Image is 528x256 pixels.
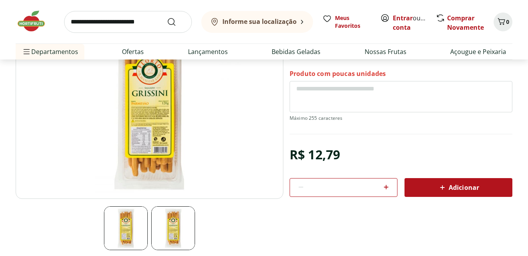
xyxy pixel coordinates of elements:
button: Menu [22,42,31,61]
p: Produto com poucas unidades [290,69,386,78]
a: Entrar [393,14,413,22]
a: Nossas Frutas [365,47,406,56]
img: Principal [104,206,148,250]
img: Principal [16,11,283,199]
button: Adicionar [405,178,512,197]
span: Departamentos [22,42,78,61]
img: Principal [151,206,195,250]
div: R$ 12,79 [290,144,340,166]
a: Lançamentos [188,47,228,56]
span: ou [393,13,428,32]
button: Informe sua localização [201,11,313,33]
input: search [64,11,192,33]
span: 0 [506,18,509,25]
span: Meus Favoritos [335,14,371,30]
button: Submit Search [167,17,186,27]
span: Adicionar [438,183,479,192]
a: Criar conta [393,14,436,32]
b: Informe sua localização [222,17,297,26]
a: Meus Favoritos [322,14,371,30]
a: Bebidas Geladas [272,47,320,56]
a: Açougue e Peixaria [450,47,506,56]
a: Comprar Novamente [447,14,484,32]
img: Hortifruti [16,9,55,33]
a: Ofertas [122,47,144,56]
button: Carrinho [494,13,512,31]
